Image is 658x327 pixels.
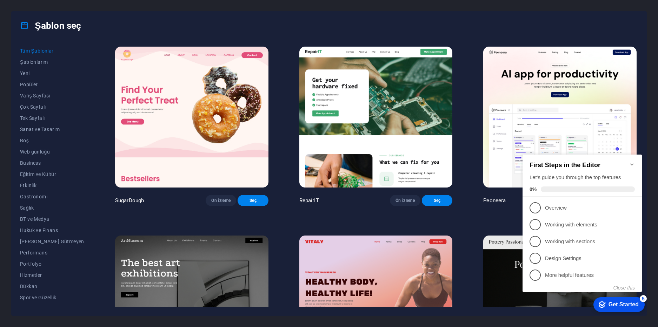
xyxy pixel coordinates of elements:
button: Etkinlik [20,180,84,191]
p: Working with elements [25,76,109,83]
button: Tüm Şablonlar [20,45,84,56]
button: Çok Sayfalı [20,101,84,113]
button: Yeni [20,68,84,79]
button: Hukuk ve Finans [20,225,84,236]
span: Gastronomi [20,194,84,199]
span: Tek Sayfalı [20,115,84,121]
span: Sanat ve Tasarım [20,127,84,132]
span: Eğitim ve Kültür [20,171,84,177]
li: Working with elements [3,71,122,88]
div: 5 [120,150,127,157]
span: Ön izleme [211,198,231,203]
span: [PERSON_NAME] Gütmeyen [20,239,84,244]
p: Peoneera [483,197,506,204]
div: Get Started [89,156,119,162]
img: Peoneera [483,47,637,188]
span: Hizmetler [20,272,84,278]
span: Seç [243,198,262,203]
span: Popüler [20,82,84,87]
li: Working with sections [3,88,122,104]
span: Ticaret [20,306,84,312]
div: Minimize checklist [109,16,115,22]
span: Dükkan [20,284,84,289]
img: SugarDough [115,47,268,188]
span: Sağlık [20,205,84,211]
li: Design Settings [3,104,122,121]
button: Şablonlarım [20,56,84,68]
span: Tüm Şablonlar [20,48,84,54]
button: Ön izleme [390,195,420,206]
span: Performans [20,250,84,256]
span: Web günlüğü [20,149,84,155]
button: [PERSON_NAME] Gütmeyen [20,236,84,247]
button: Performans [20,247,84,258]
button: Business [20,157,84,169]
span: Şablonlarım [20,59,84,65]
button: Gastronomi [20,191,84,202]
button: Seç [238,195,268,206]
button: Dükkan [20,281,84,292]
span: Portfolyo [20,261,84,267]
button: BT ve Medya [20,213,84,225]
span: Varış Sayfası [20,93,84,98]
span: Çok Sayfalı [20,104,84,110]
p: More helpful features [25,126,109,134]
p: RepairIT [299,197,319,204]
span: 0% [10,41,21,47]
button: Web günlüğü [20,146,84,157]
button: Varış Sayfası [20,90,84,101]
p: Working with sections [25,93,109,100]
span: Yeni [20,70,84,76]
p: Overview [25,59,109,66]
button: Popüler [20,79,84,90]
span: Seç [427,198,447,203]
span: Spor ve Güzellik [20,295,84,300]
button: Hizmetler [20,270,84,281]
button: Sanat ve Tasarım [20,124,84,135]
button: Portfolyo [20,258,84,270]
span: BT ve Medya [20,216,84,222]
span: Hukuk ve Finans [20,227,84,233]
button: Seç [422,195,452,206]
p: Design Settings [25,109,109,117]
p: SugarDough [115,197,144,204]
button: Eğitim ve Kültür [20,169,84,180]
img: RepairIT [299,47,453,188]
button: Ön izleme [206,195,236,206]
div: Let's guide you through the top features [10,28,115,36]
button: Boş [20,135,84,146]
button: Tek Sayfalı [20,113,84,124]
li: More helpful features [3,121,122,138]
button: Ticaret [20,303,84,314]
span: Etkinlik [20,183,84,188]
h2: First Steps in the Editor [10,16,115,23]
div: Get Started 5 items remaining, 0% complete [74,152,125,166]
button: Spor ve Güzellik [20,292,84,303]
span: Business [20,160,84,166]
span: Ön izleme [396,198,415,203]
button: Close this [94,139,115,145]
span: Boş [20,138,84,143]
h4: Şablon seç [20,20,81,31]
li: Overview [3,54,122,71]
button: Sağlık [20,202,84,213]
